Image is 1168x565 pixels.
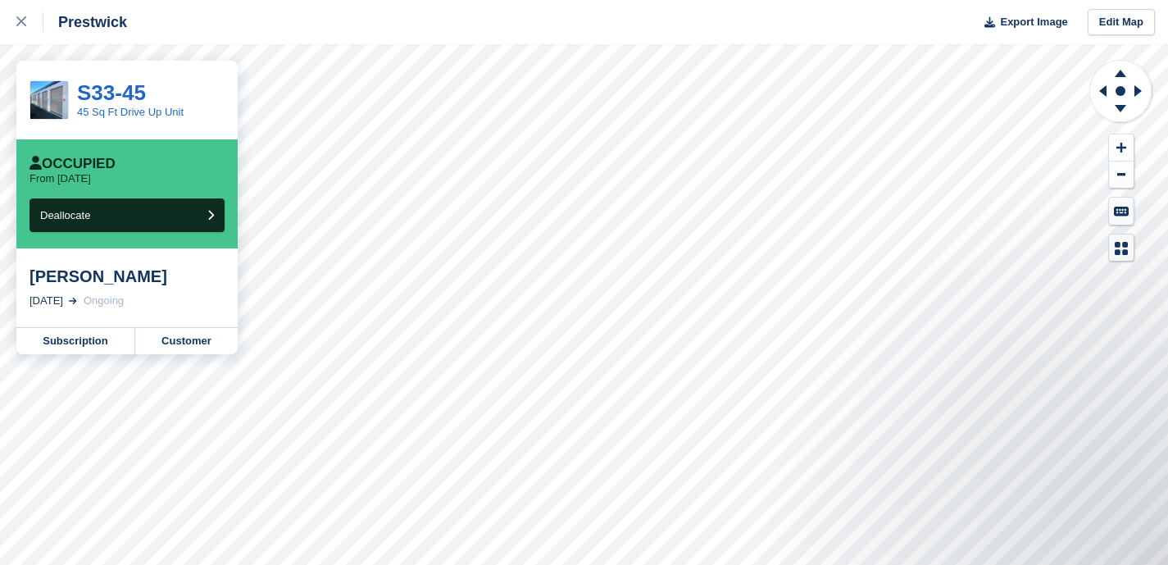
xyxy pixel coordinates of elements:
a: S33-45 [77,80,146,105]
a: Edit Map [1088,9,1155,36]
div: Occupied [30,156,116,172]
div: [PERSON_NAME] [30,267,225,286]
span: Deallocate [40,209,90,221]
button: Deallocate [30,198,225,232]
p: From [DATE] [30,172,91,185]
a: 45 Sq Ft Drive Up Unit [77,106,184,118]
button: Zoom In [1109,134,1134,162]
button: Map Legend [1109,235,1134,262]
img: IMG_4402.jpeg [30,81,68,119]
div: Prestwick [43,12,127,32]
span: Export Image [1000,14,1067,30]
img: arrow-right-light-icn-cde0832a797a2874e46488d9cf13f60e5c3a73dbe684e267c42b8395dfbc2abf.svg [69,298,77,304]
button: Export Image [975,9,1068,36]
div: Ongoing [84,293,124,309]
div: [DATE] [30,293,63,309]
a: Subscription [16,328,135,354]
button: Zoom Out [1109,162,1134,189]
a: Customer [135,328,238,354]
button: Keyboard Shortcuts [1109,198,1134,225]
